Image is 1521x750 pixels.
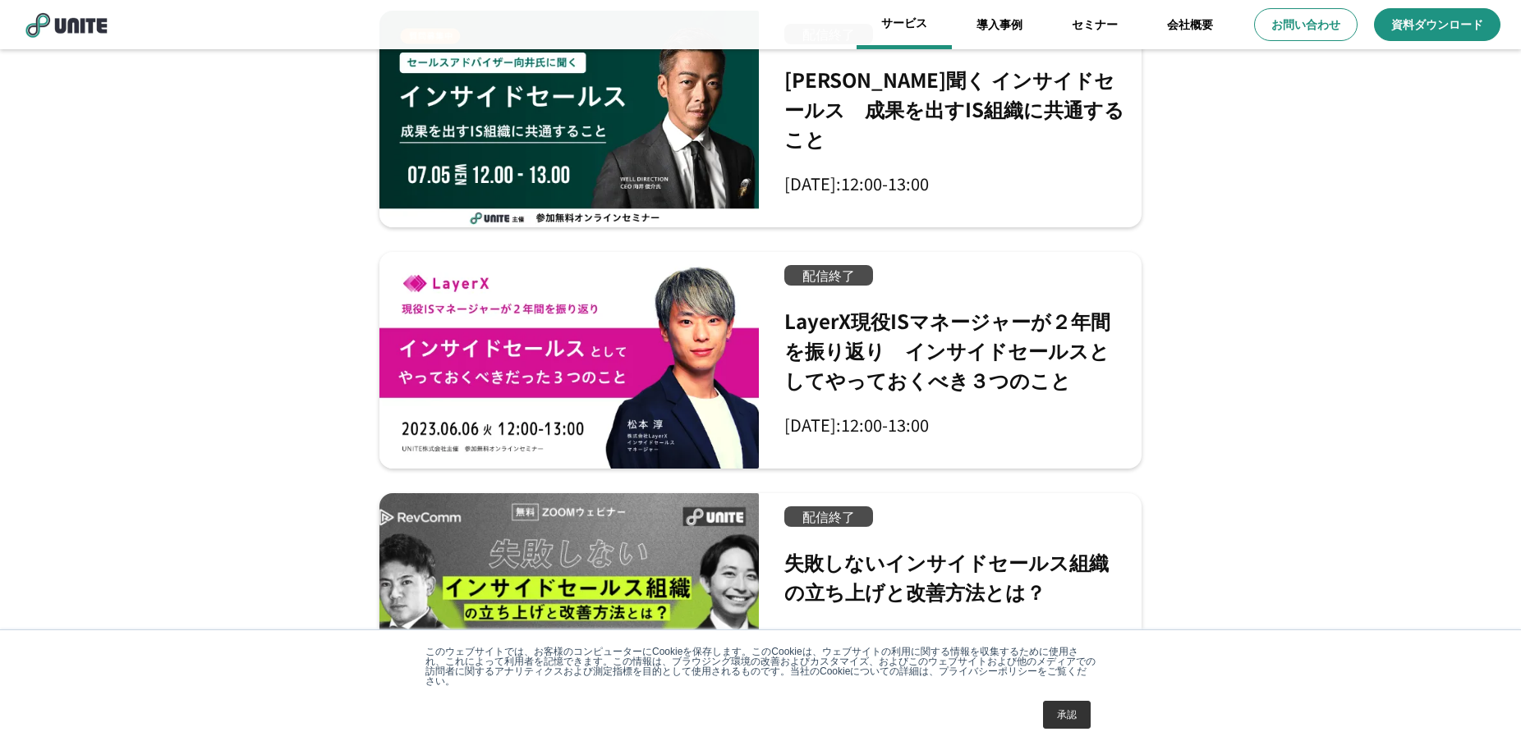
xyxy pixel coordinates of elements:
[784,306,1128,395] p: LayerX現役ISマネージャーが２年間を振り返り インサイドセールスとしてやっておくべき３つのこと
[784,506,873,527] p: 配信終了
[425,647,1096,686] p: このウェブサイトでは、お客様のコンピューターにCookieを保存します。このCookieは、ウェブサイトの利用に関する情報を収集するために使用され、これによって利用者を記憶できます。この情報は、...
[784,174,929,194] p: [DATE]:12:00-13:00
[1271,16,1340,33] p: お問い合わせ
[784,65,1128,153] p: [PERSON_NAME]聞く インサイドセールス 成果を出すIS組織に共通すること
[1391,16,1483,33] p: 資料ダウンロード
[784,627,929,647] p: [DATE]:11:00-13:00
[1439,671,1521,750] div: チャットウィジェット
[1374,8,1500,41] a: 資料ダウンロード
[784,265,873,286] p: 配信終了
[784,547,1128,606] p: 失敗しないインサイドセールス組織の立ち上げと改善方法とは？
[1439,671,1521,750] iframe: Chat Widget
[1043,701,1091,729] a: 承認
[784,415,929,435] p: [DATE]:12:00-13:00
[1254,8,1358,41] a: お問い合わせ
